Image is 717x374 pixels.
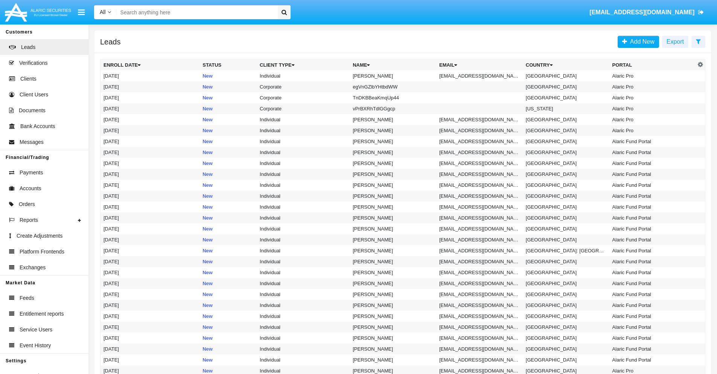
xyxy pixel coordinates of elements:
td: [EMAIL_ADDRESS][DOMAIN_NAME] [436,267,523,278]
td: [EMAIL_ADDRESS][DOMAIN_NAME] [436,136,523,147]
span: Reports [20,216,38,224]
td: [EMAIL_ADDRESS][DOMAIN_NAME] [436,234,523,245]
td: [DATE] [100,245,200,256]
th: Country [523,60,609,71]
td: New [199,278,257,289]
td: [DATE] [100,333,200,343]
button: Export [662,36,688,48]
td: New [199,147,257,158]
td: Individual [257,256,350,267]
td: Alaric Fund Portal [609,180,696,191]
td: Alaric Fund Portal [609,278,696,289]
td: Individual [257,158,350,169]
td: [GEOGRAPHIC_DATA] [523,267,609,278]
span: Create Adjustments [17,232,62,240]
td: Alaric Pro [609,70,696,81]
td: Alaric Fund Portal [609,234,696,245]
td: [GEOGRAPHIC_DATA] [523,169,609,180]
td: TnDKBBeaKmqUp44 [350,92,436,103]
td: [GEOGRAPHIC_DATA] [523,212,609,223]
td: [DATE] [100,103,200,114]
td: [GEOGRAPHIC_DATA]: [GEOGRAPHIC_DATA] [523,245,609,256]
td: Alaric Fund Portal [609,202,696,212]
td: [GEOGRAPHIC_DATA] [523,81,609,92]
span: Service Users [20,326,52,334]
td: Individual [257,147,350,158]
td: [EMAIL_ADDRESS][DOMAIN_NAME] [436,147,523,158]
td: Alaric Pro [609,114,696,125]
td: [PERSON_NAME] [350,289,436,300]
td: Alaric Fund Portal [609,191,696,202]
a: [EMAIL_ADDRESS][DOMAIN_NAME] [586,2,708,23]
td: [PERSON_NAME] [350,343,436,354]
td: [EMAIL_ADDRESS][DOMAIN_NAME] [436,311,523,322]
td: New [199,125,257,136]
td: [GEOGRAPHIC_DATA] [523,136,609,147]
th: Status [199,60,257,71]
td: [EMAIL_ADDRESS][DOMAIN_NAME] [436,278,523,289]
td: [EMAIL_ADDRESS][DOMAIN_NAME] [436,289,523,300]
td: New [199,354,257,365]
td: [EMAIL_ADDRESS][DOMAIN_NAME] [436,300,523,311]
td: [PERSON_NAME] [350,223,436,234]
td: Individual [257,311,350,322]
td: [GEOGRAPHIC_DATA] [523,92,609,103]
span: Verifications [19,59,47,67]
th: Enroll Date [100,60,200,71]
td: [GEOGRAPHIC_DATA] [523,343,609,354]
td: New [199,212,257,223]
td: New [199,158,257,169]
td: [PERSON_NAME] [350,136,436,147]
td: Corporate [257,103,350,114]
td: Alaric Fund Portal [609,158,696,169]
td: Alaric Fund Portal [609,136,696,147]
td: Individual [257,70,350,81]
td: New [199,234,257,245]
td: New [199,202,257,212]
td: [DATE] [100,92,200,103]
td: Alaric Fund Portal [609,169,696,180]
td: [PERSON_NAME] [350,191,436,202]
td: [GEOGRAPHIC_DATA] [523,180,609,191]
td: [PERSON_NAME] [350,300,436,311]
span: Export [667,38,684,45]
span: Bank Accounts [20,122,55,130]
td: [DATE] [100,311,200,322]
span: Event History [20,342,51,350]
td: Alaric Fund Portal [609,256,696,267]
td: [GEOGRAPHIC_DATA] [523,158,609,169]
span: All [100,9,106,15]
td: [PERSON_NAME] [350,256,436,267]
td: [DATE] [100,180,200,191]
td: [GEOGRAPHIC_DATA] [523,202,609,212]
td: Individual [257,333,350,343]
td: [DATE] [100,300,200,311]
th: Portal [609,60,696,71]
td: [DATE] [100,256,200,267]
td: New [199,180,257,191]
td: [PERSON_NAME] [350,147,436,158]
span: Feeds [20,294,34,302]
td: Individual [257,234,350,245]
td: Alaric Fund Portal [609,333,696,343]
td: [DATE] [100,278,200,289]
td: New [199,267,257,278]
td: [DATE] [100,114,200,125]
td: [GEOGRAPHIC_DATA] [523,234,609,245]
td: Individual [257,267,350,278]
td: [PERSON_NAME] [350,212,436,223]
td: [EMAIL_ADDRESS][DOMAIN_NAME] [436,125,523,136]
td: [EMAIL_ADDRESS][DOMAIN_NAME] [436,223,523,234]
span: Orders [19,200,35,208]
td: [GEOGRAPHIC_DATA] [523,191,609,202]
td: [PERSON_NAME] [350,202,436,212]
td: [PERSON_NAME] [350,180,436,191]
a: All [94,8,117,16]
td: Alaric Fund Portal [609,300,696,311]
td: Alaric Pro [609,125,696,136]
td: New [199,103,257,114]
td: egVnGZlbYHtbdWW [350,81,436,92]
td: New [199,343,257,354]
span: Clients [20,75,37,83]
td: New [199,70,257,81]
